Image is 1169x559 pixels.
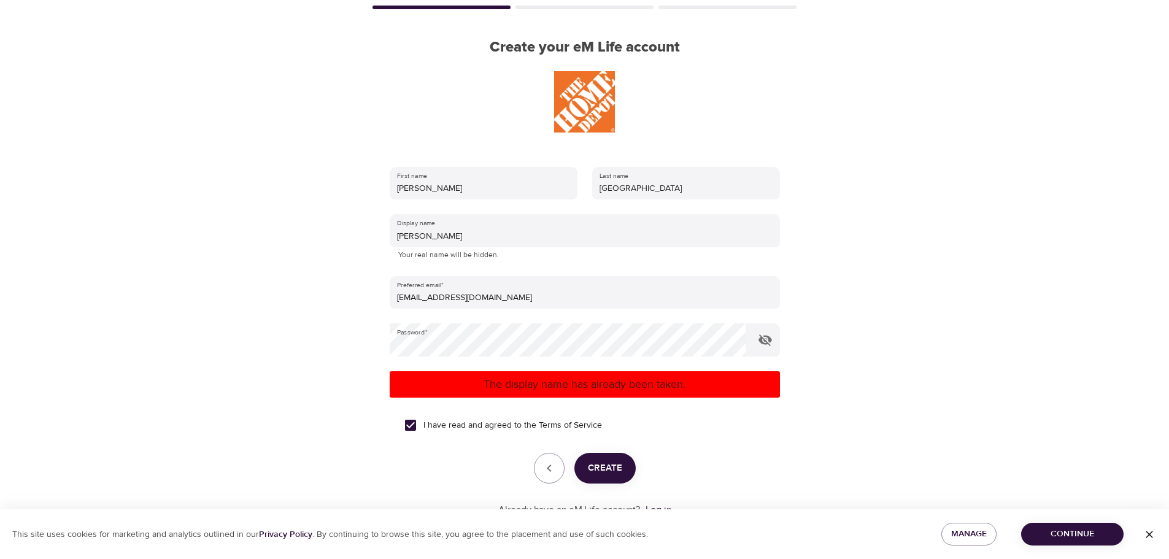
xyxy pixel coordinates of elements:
[951,526,987,542] span: Manage
[941,523,997,546] button: Manage
[423,419,602,432] span: I have read and agreed to the
[588,460,622,476] span: Create
[395,376,775,393] p: The display name has already been taken.
[498,503,641,517] p: Already have an eM Life account?
[554,71,615,133] img: THD%20Logo.JPG
[646,504,671,516] a: Log in
[398,249,771,261] p: Your real name will be hidden.
[539,419,602,432] a: Terms of Service
[1031,526,1114,542] span: Continue
[370,39,800,56] h2: Create your eM Life account
[574,453,636,484] button: Create
[1021,523,1124,546] button: Continue
[259,529,312,540] a: Privacy Policy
